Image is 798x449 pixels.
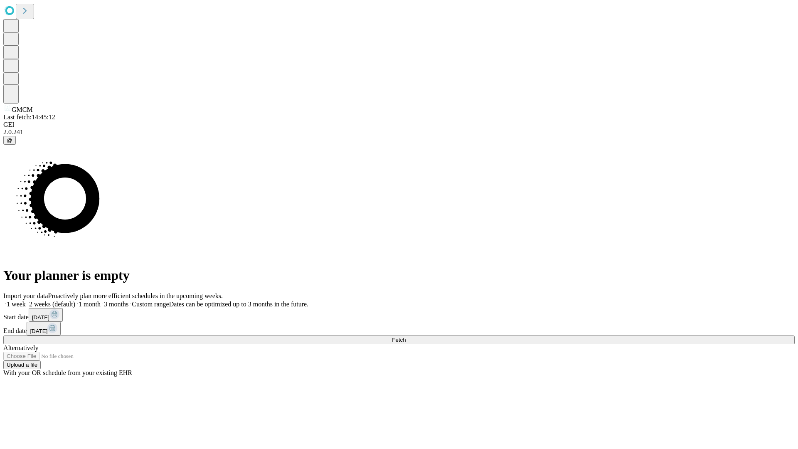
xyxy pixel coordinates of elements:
[3,322,795,336] div: End date
[3,113,55,121] span: Last fetch: 14:45:12
[3,292,48,299] span: Import your data
[3,344,38,351] span: Alternatively
[392,337,406,343] span: Fetch
[48,292,223,299] span: Proactively plan more efficient schedules in the upcoming weeks.
[132,301,169,308] span: Custom range
[29,308,63,322] button: [DATE]
[32,314,49,321] span: [DATE]
[30,328,47,334] span: [DATE]
[3,360,41,369] button: Upload a file
[104,301,128,308] span: 3 months
[7,301,26,308] span: 1 week
[169,301,308,308] span: Dates can be optimized up to 3 months in the future.
[29,301,75,308] span: 2 weeks (default)
[3,128,795,136] div: 2.0.241
[3,121,795,128] div: GEI
[27,322,61,336] button: [DATE]
[3,369,132,376] span: With your OR schedule from your existing EHR
[3,268,795,283] h1: Your planner is empty
[3,136,16,145] button: @
[7,137,12,143] span: @
[12,106,33,113] span: GMCM
[3,308,795,322] div: Start date
[3,336,795,344] button: Fetch
[79,301,101,308] span: 1 month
